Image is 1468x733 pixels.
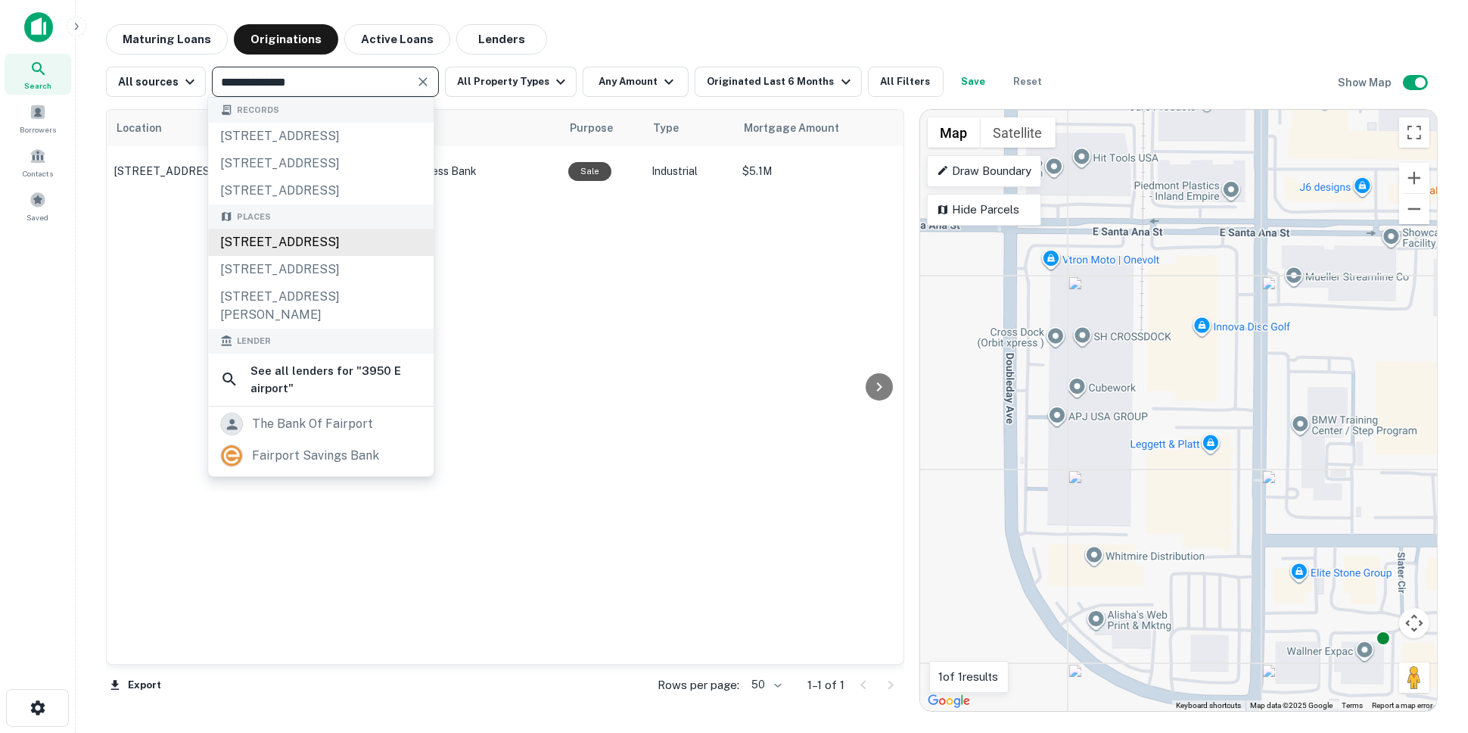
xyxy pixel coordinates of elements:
[1399,117,1429,148] button: Toggle fullscreen view
[561,110,644,146] th: Purpose
[208,150,434,177] div: [STREET_ADDRESS]
[937,162,1031,180] p: Draw Boundary
[1372,701,1432,710] a: Report a map error
[568,162,611,181] div: Sale
[868,67,944,97] button: All Filters
[208,408,434,440] a: the bank of fairport
[735,110,901,146] th: Mortgage Amount
[744,119,859,137] span: Mortgage Amount
[319,110,561,146] th: Lender
[937,201,1031,219] p: Hide Parcels
[981,117,1056,148] button: Show satellite imagery
[570,119,633,137] span: Purpose
[695,67,861,97] button: Originated Last 6 Months
[116,119,182,137] span: Location
[221,445,242,466] img: fairportsavingsbank.com.png
[1399,608,1429,638] button: Map camera controls
[27,211,49,223] span: Saved
[5,54,71,95] a: Search
[950,67,998,97] button: Save your search to get updates of matches that match your search criteria.
[644,110,735,146] th: Type
[1399,194,1429,224] button: Zoom out
[208,440,434,472] a: fairport savings bank
[5,98,71,139] a: Borrowers
[106,24,228,55] button: Maturing Loans
[707,73,854,91] div: Originated Last 6 Months
[252,444,379,467] div: fairport savings bank
[456,24,547,55] button: Lenders
[237,335,271,348] span: Lender
[1004,67,1053,97] button: Reset
[920,110,1437,711] div: 0 0
[208,123,434,150] div: [STREET_ADDRESS]
[208,283,434,329] div: [STREET_ADDRESS][PERSON_NAME]
[5,142,71,182] a: Contacts
[24,80,51,92] span: Search
[107,110,319,146] th: Location
[20,123,56,136] span: Borrowers
[208,256,434,283] div: [STREET_ADDRESS]
[106,674,165,697] button: Export
[250,362,421,398] h6: See all lenders for " 3950 E airport "
[583,67,689,97] button: Any Amount
[412,71,434,92] button: Clear
[237,104,279,117] span: Records
[208,472,434,504] a: fairport federal credit union
[658,676,740,694] p: Rows per page:
[653,119,698,137] span: Type
[652,163,727,179] p: Industrial
[344,24,450,55] button: Active Loans
[208,229,434,256] div: [STREET_ADDRESS]
[746,674,784,696] div: 50
[24,12,53,42] img: capitalize-icon.png
[939,668,999,686] p: 1 of 1 results
[1399,163,1429,193] button: Zoom in
[928,117,981,148] button: Show street map
[234,24,338,55] button: Originations
[1176,700,1241,711] button: Keyboard shortcuts
[1342,701,1363,710] a: Terms
[1392,612,1468,685] iframe: Chat Widget
[252,476,420,499] div: fairport federal credit union
[326,158,553,185] div: Citizens Business Bank
[742,163,894,179] p: $5.1M
[252,413,373,435] div: the bank of fairport
[208,177,434,204] div: [STREET_ADDRESS]
[237,211,271,223] span: Places
[1250,701,1333,710] span: Map data ©2025 Google
[118,73,199,91] div: All sources
[114,164,311,178] p: [STREET_ADDRESS][PERSON_NAME]
[924,691,974,711] a: Open this area in Google Maps (opens a new window)
[924,691,974,711] img: Google
[1338,74,1394,91] h6: Show Map
[23,167,53,179] span: Contacts
[106,67,206,97] button: All sources
[808,676,845,694] p: 1–1 of 1
[445,67,577,97] button: All Property Types
[5,186,71,226] a: Saved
